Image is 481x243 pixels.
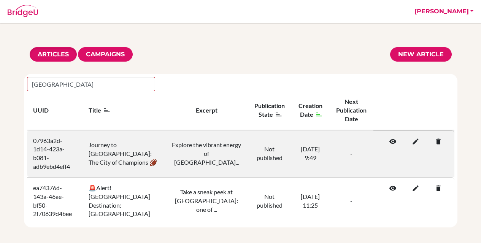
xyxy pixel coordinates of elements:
[27,77,155,91] input: Search by campaign's name
[86,51,125,58] a: Campaigns
[165,130,248,178] td: Explore the vibrant energy of [GEOGRAPHIC_DATA]...
[410,184,418,192] i: edit
[83,91,165,130] th: Title
[83,130,165,178] td: Journey to [GEOGRAPHIC_DATA]: The City of Champions 🏈
[165,91,248,130] th: Excerpt
[248,91,292,130] th: Publication State
[329,130,374,178] td: -
[292,177,329,224] td: [DATE] 11:25
[248,177,292,224] td: Not published
[27,130,83,178] td: 07963a2d-1d14-423a-b081-adb9ebd4eff4
[292,91,329,130] th: Creation Date
[387,184,395,192] i: view
[248,130,292,178] td: Not published
[292,130,329,178] td: [DATE] 9:49
[329,91,374,130] th: Next Publication Date
[8,5,38,17] img: Bridge-U
[387,138,395,145] i: view
[38,51,69,58] a: Articles
[165,177,248,224] td: Take a sneak peek at [GEOGRAPHIC_DATA]: one of ...
[83,177,165,224] td: 🚨Alert! [GEOGRAPHIC_DATA] Destination: [GEOGRAPHIC_DATA]
[78,47,133,62] button: Campaigns
[27,91,83,130] th: UUID
[433,184,440,192] i: delete
[390,47,452,62] a: New article
[433,138,440,145] i: delete
[410,138,418,145] i: edit
[30,47,77,62] button: Articles
[27,177,83,224] td: ea74376d-143a-46ae-bf50-2f70639d4bee
[329,177,374,224] td: -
